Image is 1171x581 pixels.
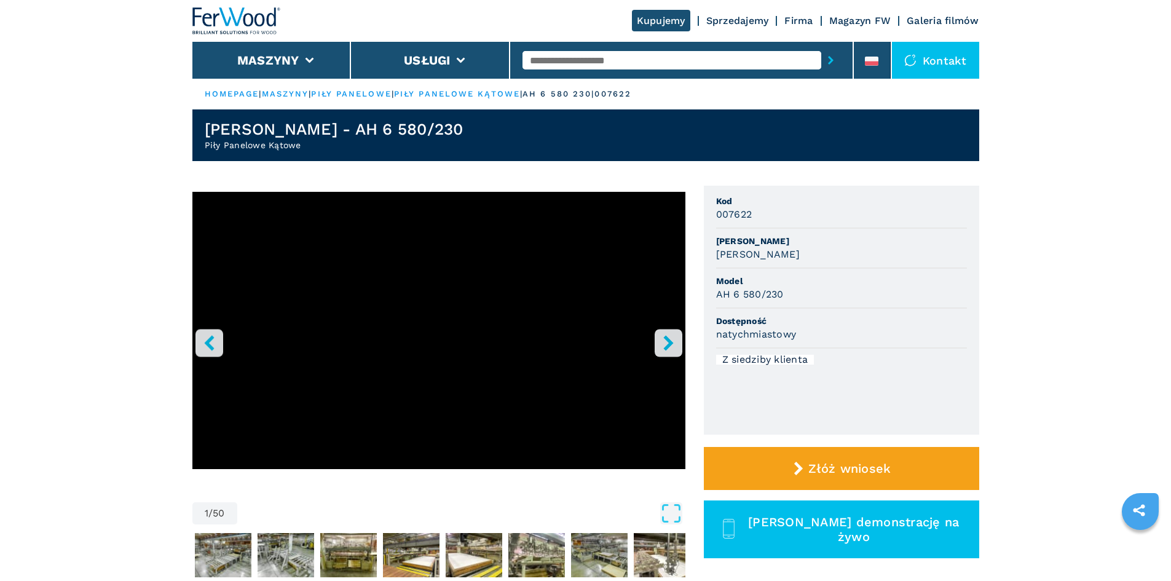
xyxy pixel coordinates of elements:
div: Kontakt [892,42,979,79]
button: Go to Slide 3 [255,531,317,580]
button: Go to Slide 7 [506,531,567,580]
button: right-button [655,329,682,357]
button: Go to Slide 5 [380,531,442,580]
img: ee96d3db534b2ca4d7c0acfdd6be26b3 [634,533,690,577]
div: Go to Slide 1 [192,192,685,490]
p: 007622 [594,89,631,100]
span: / [208,508,213,518]
button: Go to Slide 9 [631,531,693,580]
img: 99fca58ac27415f5006154272c1b94cc [508,533,565,577]
iframe: YouTube video player [192,192,685,469]
button: Usługi [404,53,451,68]
nav: Thumbnail Navigation [192,531,685,580]
img: 9385fae1dea5dc15d13687c5cbc3c42d [571,533,628,577]
span: 50 [213,508,225,518]
span: [PERSON_NAME] [716,235,967,247]
img: 5a2fd1629cb45bed891fb696ba09a300 [446,533,502,577]
img: Ferwood [192,7,281,34]
button: [PERSON_NAME] demonstrację na żywo [704,500,979,558]
button: Go to Slide 4 [318,531,379,580]
img: Kontakt [904,54,917,66]
h3: AH 6 580/230 [716,287,784,301]
span: | [259,89,261,98]
span: | [520,89,522,98]
a: Kupujemy [632,10,690,31]
a: piły panelowe kątowe [394,89,520,98]
button: Open Fullscreen [240,502,682,524]
button: submit-button [821,46,840,74]
button: Go to Slide 8 [569,531,630,580]
div: Z siedziby klienta [716,355,814,365]
h3: natychmiastowy [716,327,797,341]
a: Firma [784,15,813,26]
span: | [309,89,311,98]
h2: Piły Panelowe Kątowe [205,139,463,151]
a: Galeria filmów [907,15,979,26]
button: Maszyny [237,53,299,68]
a: maszyny [262,89,309,98]
span: Dostępność [716,315,967,327]
h1: [PERSON_NAME] - AH 6 580/230 [205,119,463,139]
img: 478cc9aa8f1b96ca803151ed4f351482 [195,533,251,577]
a: sharethis [1124,495,1154,526]
h3: 007622 [716,207,752,221]
button: left-button [195,329,223,357]
span: 1 [205,508,208,518]
span: Złóż wniosek [808,461,891,476]
img: 9c8961084cd941b49433aef2936c868e [320,533,377,577]
button: Go to Slide 6 [443,531,505,580]
a: Sprzedajemy [706,15,769,26]
span: [PERSON_NAME] demonstrację na żywo [743,515,964,544]
span: Model [716,275,967,287]
a: HOMEPAGE [205,89,259,98]
p: ah 6 580 230 | [522,89,594,100]
span: Kod [716,195,967,207]
button: Go to Slide 2 [192,531,254,580]
a: piły panelowe [311,89,391,98]
a: Magazyn FW [829,15,891,26]
button: Złóż wniosek [704,447,979,490]
img: aa499b232dd64a924b521252e1dd358d [383,533,440,577]
span: | [392,89,394,98]
img: df0c0ca1f5db3d14ad3558f236df1fc9 [258,533,314,577]
h3: [PERSON_NAME] [716,247,800,261]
